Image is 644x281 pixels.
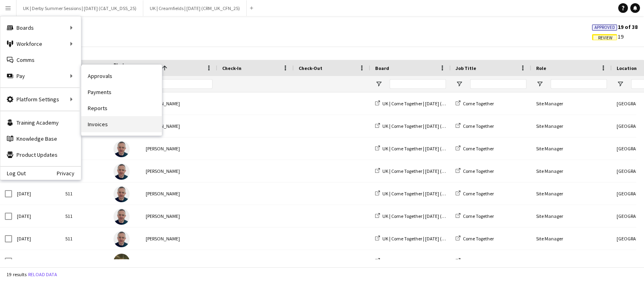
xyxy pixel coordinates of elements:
[617,65,637,71] span: Location
[57,170,81,176] a: Privacy
[536,80,543,88] button: Open Filter Menu
[0,68,81,84] div: Pay
[551,79,607,89] input: Role Filter Input
[114,141,130,157] img: Dan Howson
[81,68,162,84] a: Approvals
[382,236,479,242] span: UK | Come Together | [DATE] (TEG_UK_CTG_25)
[222,65,242,71] span: Check-In
[592,33,623,40] span: 19
[160,79,213,89] input: Name Filter Input
[382,123,479,129] span: UK | Come Together | [DATE] (TEG_UK_CTG_25)
[141,137,217,160] div: [PERSON_NAME]
[141,115,217,137] div: [PERSON_NAME]
[617,80,624,88] button: Open Filter Menu
[60,205,109,227] div: 511
[531,205,612,227] div: Site Manager
[0,52,81,68] a: Comms
[463,146,494,152] span: Come Together
[141,228,217,250] div: [PERSON_NAME]
[12,183,60,205] div: [DATE]
[114,209,130,225] img: Dan Howson
[456,101,494,107] a: Come Together
[375,123,479,129] a: UK | Come Together | [DATE] (TEG_UK_CTG_25)
[390,79,446,89] input: Board Filter Input
[463,191,494,197] span: Come Together
[594,25,615,30] span: Approved
[141,160,217,182] div: [PERSON_NAME]
[0,36,81,52] div: Workforce
[17,0,143,16] button: UK | Derby Summer Sessions | [DATE] (C&T_UK_DSS_25)
[375,213,479,219] a: UK | Come Together | [DATE] (TEG_UK_CTG_25)
[12,205,60,227] div: [DATE]
[141,205,217,227] div: [PERSON_NAME]
[81,84,162,100] a: Payments
[375,191,479,197] a: UK | Come Together | [DATE] (TEG_UK_CTG_25)
[60,137,109,160] div: 511
[463,258,494,264] span: Come Together
[375,168,479,174] a: UK | Come Together | [DATE] (TEG_UK_CTG_25)
[81,100,162,116] a: Reports
[141,183,217,205] div: [PERSON_NAME]
[114,186,130,202] img: Dan Howson
[531,183,612,205] div: Site Manager
[375,236,479,242] a: UK | Come Together | [DATE] (TEG_UK_CTG_25)
[456,65,476,71] span: Job Title
[456,80,463,88] button: Open Filter Menu
[0,91,81,107] div: Platform Settings
[114,164,130,180] img: Dan Howson
[0,170,26,176] a: Log Out
[12,228,60,250] div: [DATE]
[456,258,494,264] a: Come Together
[114,62,126,74] span: Photo
[456,123,494,129] a: Come Together
[375,101,479,107] a: UK | Come Together | [DATE] (TEG_UK_CTG_25)
[463,213,494,219] span: Come Together
[60,228,109,250] div: 511
[382,258,479,264] span: UK | Come Together | [DATE] (TEG_UK_CTG_25)
[463,101,494,107] span: Come Together
[141,92,217,115] div: [PERSON_NAME]
[592,23,638,31] span: 19 of 38
[60,183,109,205] div: 511
[531,250,612,272] div: Front of House Manager
[382,191,479,197] span: UK | Come Together | [DATE] (TEG_UK_CTG_25)
[456,168,494,174] a: Come Together
[531,92,612,115] div: Site Manager
[12,250,60,272] div: [DATE]
[531,160,612,182] div: Site Manager
[382,146,479,152] span: UK | Come Together | [DATE] (TEG_UK_CTG_25)
[382,168,479,174] span: UK | Come Together | [DATE] (TEG_UK_CTG_25)
[375,258,479,264] a: UK | Come Together | [DATE] (TEG_UK_CTG_25)
[456,213,494,219] a: Come Together
[375,65,389,71] span: Board
[463,123,494,129] span: Come Together
[0,131,81,147] a: Knowledge Base
[463,236,494,242] span: Come Together
[470,79,526,89] input: Job Title Filter Input
[382,213,479,219] span: UK | Come Together | [DATE] (TEG_UK_CTG_25)
[375,146,479,152] a: UK | Come Together | [DATE] (TEG_UK_CTG_25)
[114,254,130,270] img: Emma Beszant
[141,250,217,272] div: [PERSON_NAME]
[456,146,494,152] a: Come Together
[598,35,613,41] span: Review
[456,191,494,197] a: Come Together
[0,20,81,36] div: Boards
[382,101,479,107] span: UK | Come Together | [DATE] (TEG_UK_CTG_25)
[531,228,612,250] div: Site Manager
[536,65,546,71] span: Role
[531,137,612,160] div: Site Manager
[0,115,81,131] a: Training Academy
[531,115,612,137] div: Site Manager
[60,250,109,272] div: 575
[463,168,494,174] span: Come Together
[299,65,322,71] span: Check-Out
[0,147,81,163] a: Product Updates
[27,270,59,279] button: Reload data
[143,0,247,16] button: UK | Creamfields | [DATE] (CRM_UK_CFN_25)
[81,116,162,132] a: Invoices
[456,236,494,242] a: Come Together
[114,231,130,247] img: Dan Howson
[375,80,382,88] button: Open Filter Menu
[60,160,109,182] div: 511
